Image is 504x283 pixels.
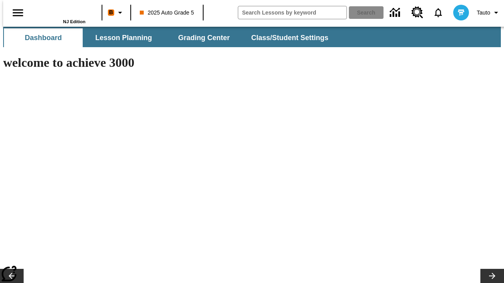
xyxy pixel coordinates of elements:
[480,269,504,283] button: Lesson carousel, Next
[385,2,407,24] a: Data Center
[63,19,85,24] span: NJ Edition
[6,1,30,24] button: Open side menu
[3,55,343,70] h1: welcome to achieve 3000
[4,28,83,47] button: Dashboard
[245,28,335,47] button: Class/Student Settings
[84,28,163,47] button: Lesson Planning
[238,6,346,19] input: search field
[34,4,85,19] a: Home
[474,6,504,20] button: Profile/Settings
[140,9,194,17] span: 2025 Auto Grade 5
[453,5,469,20] img: avatar image
[448,2,474,23] button: Select a new avatar
[109,7,113,17] span: B
[34,3,85,24] div: Home
[407,2,428,23] a: Resource Center, Will open in new tab
[477,9,490,17] span: Tauto
[3,27,501,47] div: SubNavbar
[105,6,128,20] button: Boost Class color is orange. Change class color
[165,28,243,47] button: Grading Center
[3,28,335,47] div: SubNavbar
[428,2,448,23] a: Notifications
